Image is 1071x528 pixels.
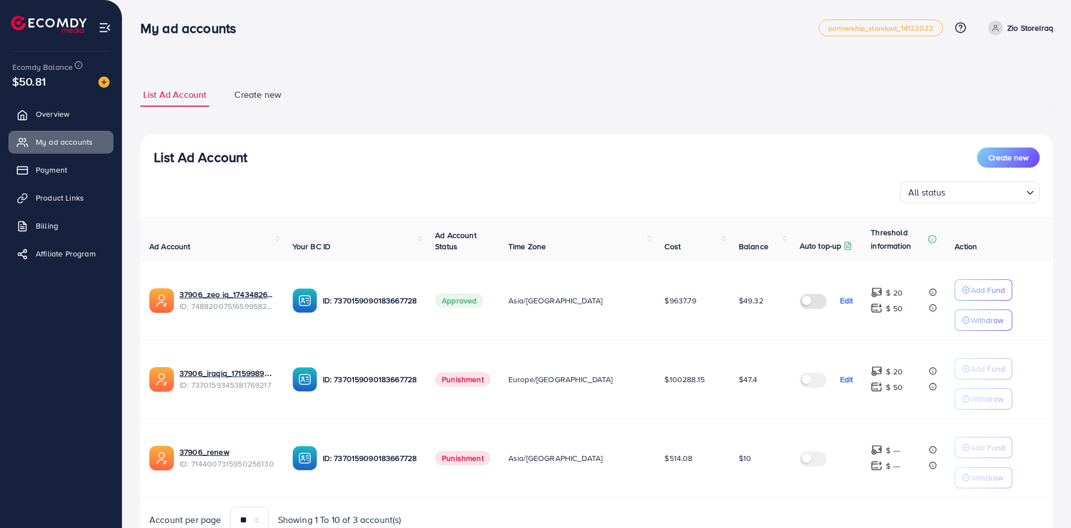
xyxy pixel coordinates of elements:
[180,446,275,469] div: <span class='underline'>37906_renew</span></br>7144007315950256130
[886,380,903,394] p: $ 50
[180,446,275,458] a: 37906_renew
[840,294,853,307] p: Edit
[955,310,1012,331] button: Withdraw
[800,239,842,253] p: Auto top-up
[435,372,490,387] span: Punishment
[435,230,476,252] span: Ad Account Status
[149,367,174,392] img: ic-ads-acc.e4c84228.svg
[508,295,603,306] span: Asia/[GEOGRAPHIC_DATA]
[36,136,93,148] span: My ad accounts
[36,220,58,231] span: Billing
[828,25,933,32] span: partnership_standard_14122022
[906,184,948,201] span: All status
[739,374,758,385] span: $47.4
[664,374,705,385] span: $100288.15
[8,187,114,209] a: Product Links
[180,289,275,300] a: 37906_zeo iq_1743482618126
[508,453,603,464] span: Asia/[GEOGRAPHIC_DATA]
[955,279,1012,301] button: Add Fund
[664,295,696,306] span: $9637.79
[739,453,751,464] span: $10
[180,301,275,312] span: ID: 7488200751659958289
[955,241,977,252] span: Action
[36,248,96,259] span: Affiliate Program
[140,20,245,36] h3: My ad accounts
[234,88,281,101] span: Create new
[278,513,402,526] span: Showing 1 To 10 of 3 account(s)
[292,288,317,313] img: ic-ba-acc.ded83a64.svg
[955,358,1012,379] button: Add Fund
[323,294,418,307] p: ID: 7370159090183667728
[971,441,1005,454] p: Add Fund
[819,20,943,36] a: partnership_standard_14122022
[508,374,613,385] span: Europe/[GEOGRAPHIC_DATA]
[8,242,114,265] a: Affiliate Program
[886,444,900,457] p: $ ---
[8,215,114,237] a: Billing
[98,21,111,34] img: menu
[8,131,114,153] a: My ad accounts
[971,471,1003,484] p: Withdraw
[955,467,1012,488] button: Withdraw
[323,451,418,465] p: ID: 7370159090183667728
[949,182,1022,201] input: Search for option
[12,73,46,89] span: $50.81
[154,149,247,165] h3: List Ad Account
[11,16,87,33] img: logo
[971,362,1005,375] p: Add Fund
[664,241,681,252] span: Cost
[971,313,1003,327] p: Withdraw
[180,289,275,312] div: <span class='underline'>37906_zeo iq_1743482618126</span></br>7488200751659958289
[977,148,1040,168] button: Create new
[955,388,1012,410] button: Withdraw
[8,103,114,125] a: Overview
[871,287,883,298] img: top-up amount
[292,241,331,252] span: Your BC ID
[143,88,206,101] span: List Ad Account
[149,241,191,252] span: Ad Account
[900,181,1040,203] div: Search for option
[180,368,275,379] a: 37906_iraqiq_1715998964646
[8,159,114,181] a: Payment
[886,286,903,299] p: $ 20
[886,365,903,378] p: $ 20
[955,437,1012,458] button: Add Fund
[149,513,221,526] span: Account per page
[292,446,317,470] img: ic-ba-acc.ded83a64.svg
[871,226,926,253] p: Threshold information
[971,392,1003,406] p: Withdraw
[435,293,483,308] span: Approved
[292,367,317,392] img: ic-ba-acc.ded83a64.svg
[739,241,768,252] span: Balance
[871,460,883,472] img: top-up amount
[36,192,84,203] span: Product Links
[971,283,1005,297] p: Add Fund
[739,295,763,306] span: $49.32
[180,458,275,469] span: ID: 7144007315950256130
[871,365,883,377] img: top-up amount
[984,21,1053,35] a: Zio StoreIraq
[98,77,110,88] img: image
[180,368,275,391] div: <span class='underline'>37906_iraqiq_1715998964646</span></br>7370159345381769217
[871,302,883,314] img: top-up amount
[36,164,67,175] span: Payment
[149,446,174,470] img: ic-ads-acc.e4c84228.svg
[871,444,883,456] img: top-up amount
[886,459,900,473] p: $ ---
[840,373,853,386] p: Edit
[435,451,490,465] span: Punishment
[180,379,275,391] span: ID: 7370159345381769217
[149,288,174,313] img: ic-ads-acc.e4c84228.svg
[1007,21,1053,35] p: Zio StoreIraq
[36,108,69,120] span: Overview
[323,373,418,386] p: ID: 7370159090183667728
[886,302,903,315] p: $ 50
[988,152,1028,163] span: Create new
[508,241,546,252] span: Time Zone
[1023,478,1063,520] iframe: Chat
[871,381,883,393] img: top-up amount
[664,453,692,464] span: $514.08
[12,61,73,73] span: Ecomdy Balance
